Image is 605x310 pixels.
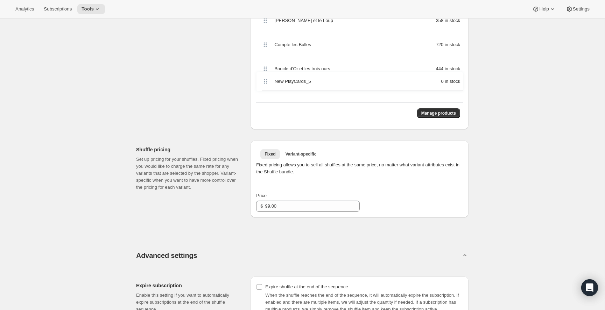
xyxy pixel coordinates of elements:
[274,41,311,48] span: Compte les Bulles
[573,6,590,12] span: Settings
[265,201,349,212] input: 10.00
[82,6,94,12] span: Tools
[136,282,239,289] h2: Expire subscription
[562,4,594,14] button: Settings
[286,151,317,157] span: Variant-specific
[77,4,105,14] button: Tools
[15,6,34,12] span: Analytics
[370,17,463,24] div: 358 in stock
[44,6,72,12] span: Subscriptions
[421,110,456,116] span: Manage products
[40,4,76,14] button: Subscriptions
[528,4,560,14] button: Help
[370,41,463,48] div: 720 in stock
[539,6,549,12] span: Help
[11,4,38,14] button: Analytics
[581,279,598,296] div: Open Intercom Messenger
[370,65,463,72] div: 444 in stock
[260,203,263,209] span: $
[265,284,348,289] span: Expire shuffle at the end of the sequence
[136,251,197,260] h2: Advanced settings
[274,65,330,72] span: Boucle d'Or et les trois ours
[256,162,459,174] span: Fixed pricing allows you to sell all shuffles at the same price, no matter what variant attribute...
[274,17,333,24] span: [PERSON_NAME] et le Loup
[417,108,460,118] button: Manage products
[256,193,267,198] span: Price
[265,151,275,157] span: Fixed
[136,146,239,153] h2: Shuffle pricing
[136,156,239,191] p: Set up pricing for your shuffles. Fixed pricing when you would like to charge the same rate for a...
[136,251,462,260] button: Advanced settings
